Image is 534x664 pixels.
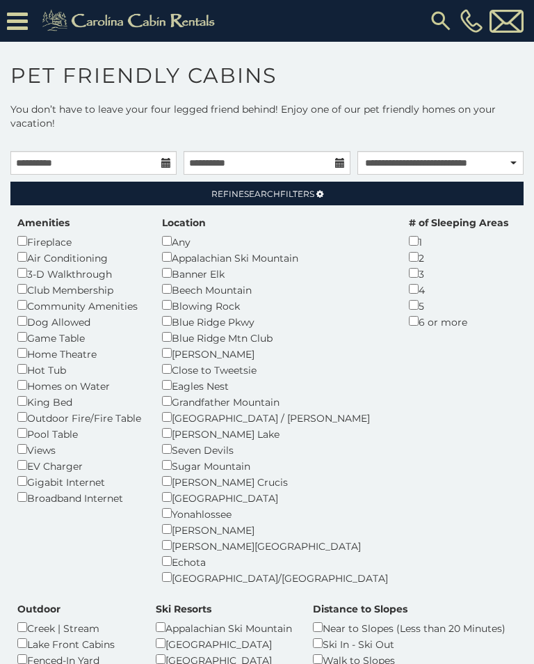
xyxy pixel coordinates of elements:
div: 4 [409,281,508,297]
div: 6 or more [409,313,508,329]
div: Blue Ridge Mtn Club [162,329,388,345]
img: Khaki-logo.png [35,7,227,35]
div: King Bed [17,393,141,409]
a: [PHONE_NUMBER] [457,9,486,33]
div: Fireplace [17,233,141,249]
label: Outdoor [17,602,60,616]
div: Hot Tub [17,361,141,377]
div: Views [17,441,141,457]
div: 3-D Walkthrough [17,265,141,281]
label: Location [162,216,206,230]
div: Banner Elk [162,265,388,281]
div: [PERSON_NAME] Crucis [162,473,388,489]
div: [GEOGRAPHIC_DATA]/[GEOGRAPHIC_DATA] [162,569,388,585]
div: [PERSON_NAME] [162,345,388,361]
div: Dog Allowed [17,313,141,329]
div: [GEOGRAPHIC_DATA] [156,635,292,651]
div: Lake Front Cabins [17,635,135,651]
div: Any [162,233,388,249]
div: Appalachian Ski Mountain [162,249,388,265]
div: Eagles Nest [162,377,388,393]
span: Search [244,189,280,199]
div: 5 [409,297,508,313]
div: [PERSON_NAME] Lake [162,425,388,441]
div: Club Membership [17,281,141,297]
div: [GEOGRAPHIC_DATA] / [PERSON_NAME] [162,409,388,425]
div: Homes on Water [17,377,141,393]
div: 2 [409,249,508,265]
div: Blowing Rock [162,297,388,313]
div: Ski In - Ski Out [313,635,505,651]
div: Beech Mountain [162,281,388,297]
div: Pool Table [17,425,141,441]
div: 1 [409,233,508,249]
div: Blue Ridge Pkwy [162,313,388,329]
div: Close to Tweetsie [162,361,388,377]
div: Creek | Stream [17,619,135,635]
div: Game Table [17,329,141,345]
span: Refine Filters [211,189,314,199]
label: # of Sleeping Areas [409,216,508,230]
div: Gigabit Internet [17,473,141,489]
div: [PERSON_NAME] [162,521,388,537]
div: Near to Slopes (Less than 20 Minutes) [313,619,505,635]
div: Outdoor Fire/Fire Table [17,409,141,425]
div: Community Amenities [17,297,141,313]
div: Appalachian Ski Mountain [156,619,292,635]
div: Seven Devils [162,441,388,457]
div: 3 [409,265,508,281]
div: Home Theatre [17,345,141,361]
div: Grandfather Mountain [162,393,388,409]
label: Amenities [17,216,70,230]
label: Ski Resorts [156,602,211,616]
a: RefineSearchFilters [10,182,524,205]
div: [GEOGRAPHIC_DATA] [162,489,388,505]
div: Air Conditioning [17,249,141,265]
div: EV Charger [17,457,141,473]
div: [PERSON_NAME][GEOGRAPHIC_DATA] [162,537,388,553]
div: Echota [162,553,388,569]
div: Broadband Internet [17,489,141,505]
div: Yonahlossee [162,505,388,521]
img: search-regular.svg [428,8,453,33]
label: Distance to Slopes [313,602,407,616]
div: Sugar Mountain [162,457,388,473]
